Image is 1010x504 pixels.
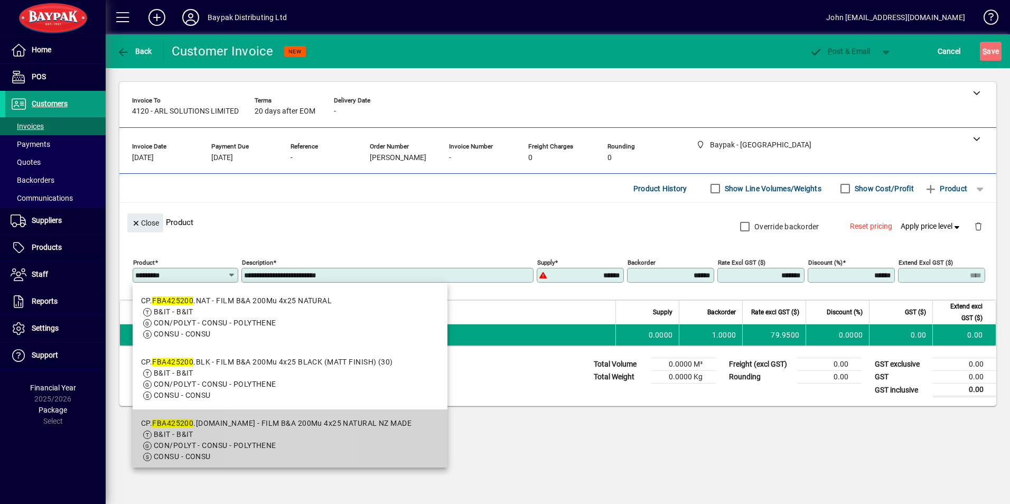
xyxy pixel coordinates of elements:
label: Show Cost/Profit [853,183,914,194]
a: Suppliers [5,208,106,234]
span: Quotes [11,158,41,166]
button: Product History [629,179,691,198]
mat-label: Rate excl GST ($) [718,259,765,266]
a: Staff [5,262,106,288]
span: [DATE] [132,154,154,162]
span: Apply price level [901,221,962,232]
span: Communications [11,194,73,202]
a: Reports [5,288,106,315]
span: Payments [11,140,50,148]
span: Reports [32,297,58,305]
div: CP. .NAT - FILM B&A 200Mu 4x25 NATURAL [141,295,332,306]
span: CONSU - CONSU [154,452,211,461]
span: CON/POLYT - CONSU - POLYTHENE [154,319,276,327]
button: Apply price level [896,217,966,236]
td: Rounding [724,371,798,384]
app-page-header-button: Close [125,218,166,227]
span: Products [32,243,62,251]
span: Close [132,214,159,232]
label: Override backorder [752,221,819,232]
span: P [828,47,833,55]
td: 0.00 [933,358,996,371]
button: Cancel [935,42,964,61]
div: CP. .BLK - FILM B&A 200Mu 4x25 BLACK (MATT FINISH) (30) [141,357,393,368]
a: Backorders [5,171,106,189]
span: - [449,154,451,162]
span: 4120 - ARL SOLUTIONS LIMITED [132,107,239,116]
span: Cancel [938,43,961,60]
div: Product [119,203,996,241]
a: Payments [5,135,106,153]
span: 1.0000 [712,330,736,340]
em: FBA425200 [152,296,193,305]
mat-option: CP.FBA425200.NAT.NZ - FILM B&A 200Mu 4x25 NATURAL NZ MADE [133,409,447,471]
button: Reset pricing [846,217,896,236]
span: [DATE] [211,154,233,162]
div: 79.9500 [749,330,799,340]
div: Baypak Distributing Ltd [208,9,287,26]
em: FBA425200 [152,419,193,427]
span: Reset pricing [850,221,892,232]
span: Settings [32,324,59,332]
a: POS [5,64,106,90]
span: CON/POLYT - CONSU - POLYTHENE [154,380,276,388]
td: Total Weight [588,371,652,384]
td: 0.00 [869,324,932,346]
span: Home [32,45,51,54]
span: POS [32,72,46,81]
span: Back [117,47,152,55]
span: Customers [32,99,68,108]
td: 0.0000 M³ [652,358,715,371]
span: 0 [528,154,532,162]
span: B&IT - B&IT [154,430,193,438]
td: 0.00 [798,371,861,384]
div: John [EMAIL_ADDRESS][DOMAIN_NAME] [826,9,965,26]
td: 0.00 [798,358,861,371]
span: ost & Email [809,47,871,55]
span: NEW [288,48,302,55]
a: Products [5,235,106,261]
td: 0.00 [933,384,996,397]
td: 0.00 [933,371,996,384]
td: GST [869,371,933,384]
em: FBA425200 [152,358,193,366]
a: Settings [5,315,106,342]
td: GST exclusive [869,358,933,371]
span: Staff [32,270,48,278]
label: Show Line Volumes/Weights [723,183,821,194]
mat-label: Extend excl GST ($) [899,259,953,266]
mat-label: Discount (%) [808,259,843,266]
span: Extend excl GST ($) [939,301,983,324]
a: Quotes [5,153,106,171]
td: 0.0000 Kg [652,371,715,384]
td: GST inclusive [869,384,933,397]
span: Financial Year [30,384,76,392]
app-page-header-button: Back [106,42,164,61]
mat-label: Product [133,259,155,266]
span: Backorder [707,306,736,318]
button: Save [980,42,1002,61]
button: Back [114,42,155,61]
div: Customer Invoice [172,43,274,60]
div: CP. .[DOMAIN_NAME] - FILM B&A 200Mu 4x25 NATURAL NZ MADE [141,418,412,429]
a: Communications [5,189,106,207]
button: Post & Email [804,42,876,61]
span: CONSU - CONSU [154,330,211,338]
span: Product History [633,180,687,197]
span: 20 days after EOM [255,107,315,116]
span: 0 [607,154,612,162]
span: Invoices [11,122,44,130]
span: Suppliers [32,216,62,225]
mat-option: CP.FBA425200.BLK - FILM B&A 200Mu 4x25 BLACK (MATT FINISH) (30) [133,348,447,409]
span: CON/POLYT - CONSU - POLYTHENE [154,441,276,450]
span: - [334,107,336,116]
app-page-header-button: Delete [966,221,991,231]
button: Close [127,213,163,232]
a: Invoices [5,117,106,135]
span: Discount (%) [827,306,863,318]
span: Support [32,351,58,359]
span: Backorders [11,176,54,184]
span: [PERSON_NAME] [370,154,426,162]
a: Knowledge Base [976,2,997,36]
span: - [291,154,293,162]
